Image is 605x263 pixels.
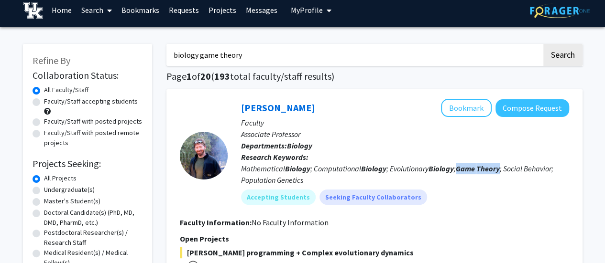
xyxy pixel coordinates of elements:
[241,117,569,128] p: Faculty
[530,3,590,18] img: ForagerOne Logo
[44,185,95,195] label: Undergraduate(s)
[33,70,143,81] h2: Collaboration Status:
[166,44,542,66] input: Search Keywords
[361,164,386,173] b: Biology
[44,208,143,228] label: Doctoral Candidate(s) (PhD, MD, DMD, PharmD, etc.)
[241,189,316,205] mat-chip: Accepting Students
[319,189,427,205] mat-chip: Seeking Faculty Collaborators
[543,44,583,66] button: Search
[44,173,77,183] label: All Projects
[23,2,44,19] img: University of Kentucky Logo
[44,228,143,248] label: Postdoctoral Researcher(s) / Research Staff
[241,128,569,140] p: Associate Professor
[187,70,192,82] span: 1
[252,218,329,227] span: No Faculty Information
[291,5,323,15] span: My Profile
[33,54,70,66] span: Refine By
[7,220,41,256] iframe: Chat
[44,116,142,126] label: Faculty/Staff with posted projects
[180,233,569,244] p: Open Projects
[166,71,583,82] h1: Page of ( total faculty/staff results)
[429,164,454,173] b: Biology
[456,164,475,173] b: Game
[180,247,569,258] span: [PERSON_NAME] programming + Complex evolutionary dynamics
[214,70,230,82] span: 193
[200,70,211,82] span: 20
[44,196,100,206] label: Master's Student(s)
[476,164,500,173] b: Theory
[180,218,252,227] b: Faculty Information:
[287,141,312,150] b: Biology
[33,158,143,169] h2: Projects Seeking:
[241,152,308,162] b: Research Keywords:
[44,128,143,148] label: Faculty/Staff with posted remote projects
[241,141,287,150] b: Departments:
[495,99,569,117] button: Compose Request to Jeremy Van Cleve
[441,99,492,117] button: Add Jeremy Van Cleve to Bookmarks
[44,85,88,95] label: All Faculty/Staff
[285,164,310,173] b: Biology
[44,96,138,106] label: Faculty/Staff accepting students
[241,163,569,186] div: Mathematical ; Computational ; Evolutionary ; ; Social Behavior; Population Genetics
[241,102,315,114] a: [PERSON_NAME]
